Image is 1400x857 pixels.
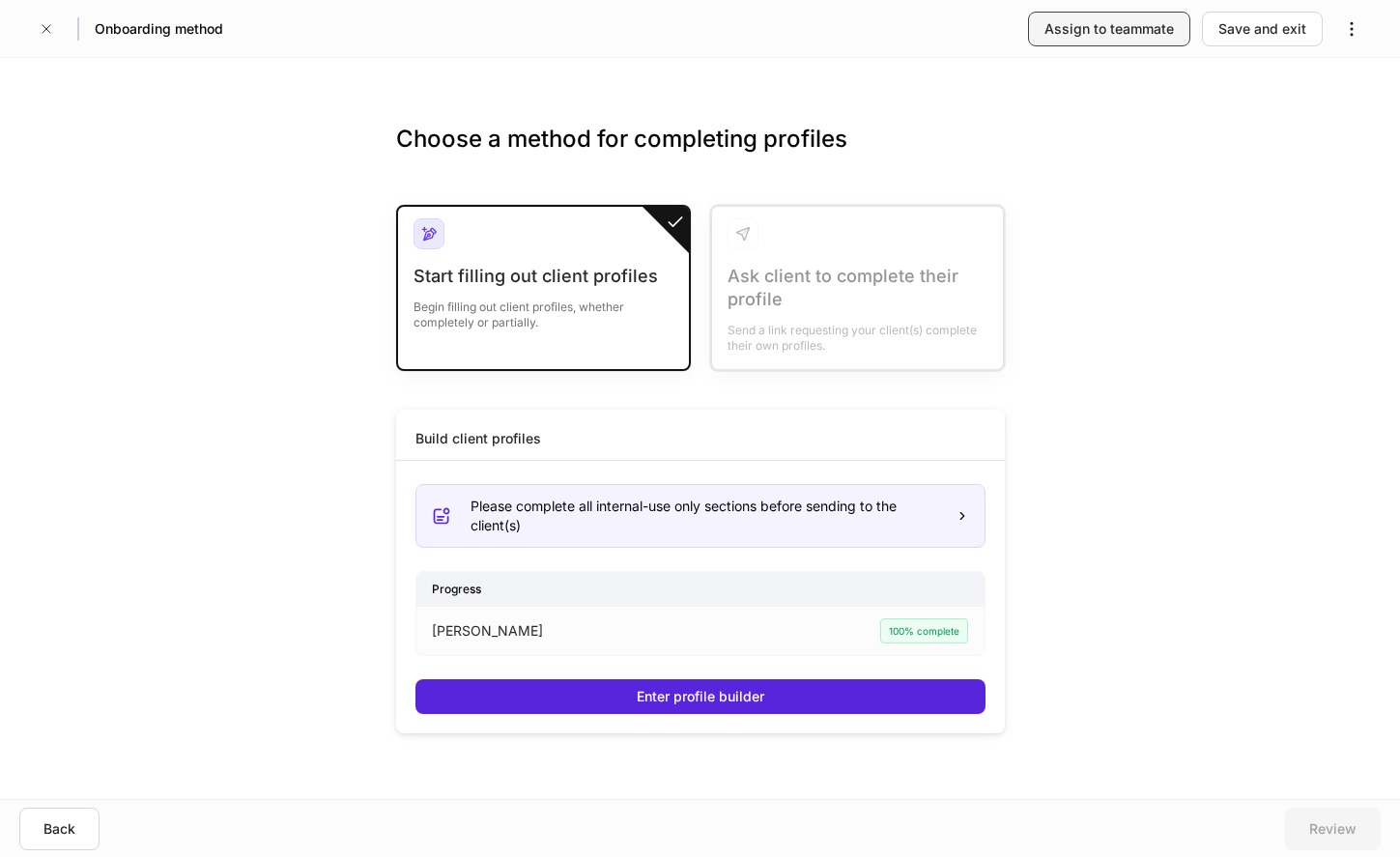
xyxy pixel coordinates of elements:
[471,497,940,535] div: Please complete all internal-use only sections before sending to the client(s)
[1028,12,1190,46] button: Assign to teammate
[396,124,1005,186] h3: Choose a method for completing profiles
[637,687,764,706] div: Enter profile builder
[880,618,968,643] div: 100% complete
[415,679,986,714] button: Enter profile builder
[19,808,100,850] button: Back
[1044,19,1174,39] div: Assign to teammate
[1309,819,1357,839] div: Review
[95,19,223,39] h5: Onboarding method
[1218,19,1306,39] div: Save and exit
[1202,12,1323,46] button: Save and exit
[432,621,543,641] p: [PERSON_NAME]
[43,819,75,839] div: Back
[416,572,985,606] div: Progress
[414,288,673,330] div: Begin filling out client profiles, whether completely or partially.
[415,429,541,448] div: Build client profiles
[414,265,673,288] div: Start filling out client profiles
[1285,808,1381,850] button: Review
